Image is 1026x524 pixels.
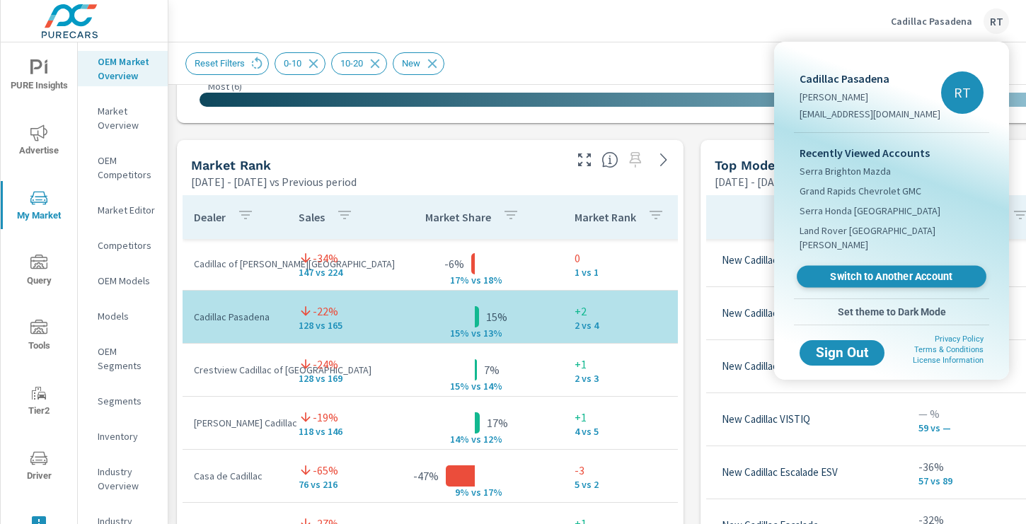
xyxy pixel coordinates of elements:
[800,340,884,366] button: Sign Out
[800,223,984,252] span: Land Rover [GEOGRAPHIC_DATA][PERSON_NAME]
[800,144,984,161] p: Recently Viewed Accounts
[800,107,940,121] p: [EMAIL_ADDRESS][DOMAIN_NAME]
[800,204,940,218] span: Serra Honda [GEOGRAPHIC_DATA]
[800,164,891,178] span: Serra Brighton Mazda
[941,71,984,114] div: RT
[913,356,984,365] a: License Information
[800,70,940,87] p: Cadillac Pasadena
[797,266,986,288] a: Switch to Another Account
[935,334,984,344] a: Privacy Policy
[914,345,984,354] a: Terms & Conditions
[794,299,989,325] button: Set theme to Dark Mode
[805,270,978,284] span: Switch to Another Account
[800,184,921,198] span: Grand Rapids Chevrolet GMC
[800,90,940,104] p: [PERSON_NAME]
[811,347,873,359] span: Sign Out
[800,305,984,318] span: Set theme to Dark Mode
